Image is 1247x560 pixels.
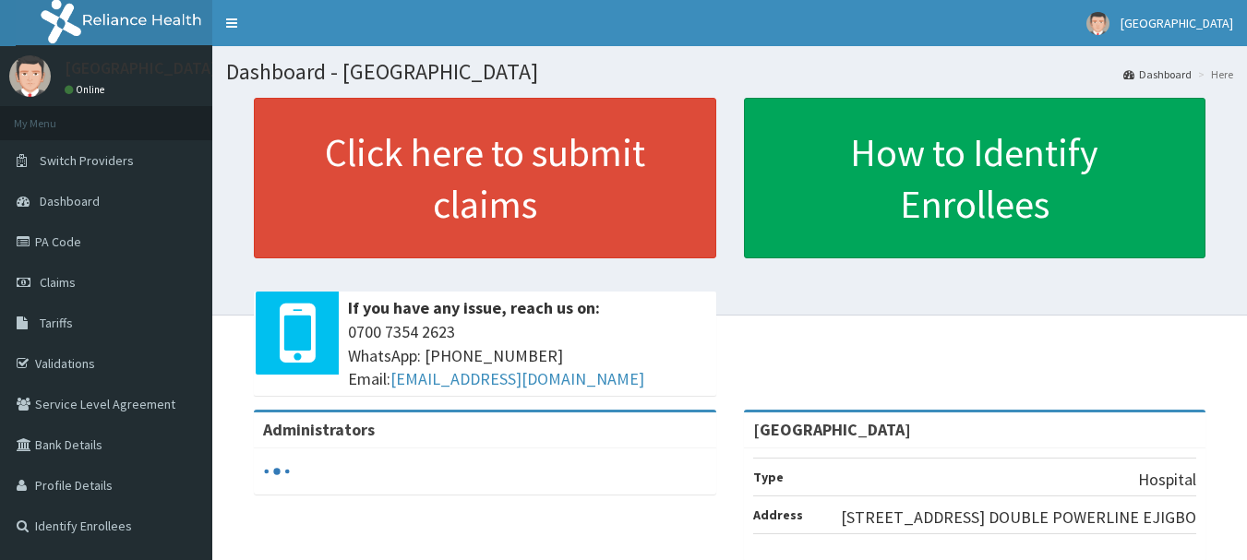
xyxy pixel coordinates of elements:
[40,152,134,169] span: Switch Providers
[226,60,1233,84] h1: Dashboard - [GEOGRAPHIC_DATA]
[65,60,217,77] p: [GEOGRAPHIC_DATA]
[348,297,600,318] b: If you have any issue, reach us on:
[263,419,375,440] b: Administrators
[1123,66,1192,82] a: Dashboard
[390,368,644,389] a: [EMAIL_ADDRESS][DOMAIN_NAME]
[65,83,109,96] a: Online
[753,506,803,523] b: Address
[753,469,784,485] b: Type
[841,506,1196,530] p: [STREET_ADDRESS] DOUBLE POWERLINE EJIGBO
[1138,468,1196,492] p: Hospital
[40,193,100,209] span: Dashboard
[263,458,291,485] svg: audio-loading
[1086,12,1109,35] img: User Image
[40,274,76,291] span: Claims
[40,315,73,331] span: Tariffs
[753,419,911,440] strong: [GEOGRAPHIC_DATA]
[1121,15,1233,31] span: [GEOGRAPHIC_DATA]
[254,98,716,258] a: Click here to submit claims
[9,55,51,97] img: User Image
[348,320,707,391] span: 0700 7354 2623 WhatsApp: [PHONE_NUMBER] Email:
[1193,66,1233,82] li: Here
[744,98,1206,258] a: How to Identify Enrollees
